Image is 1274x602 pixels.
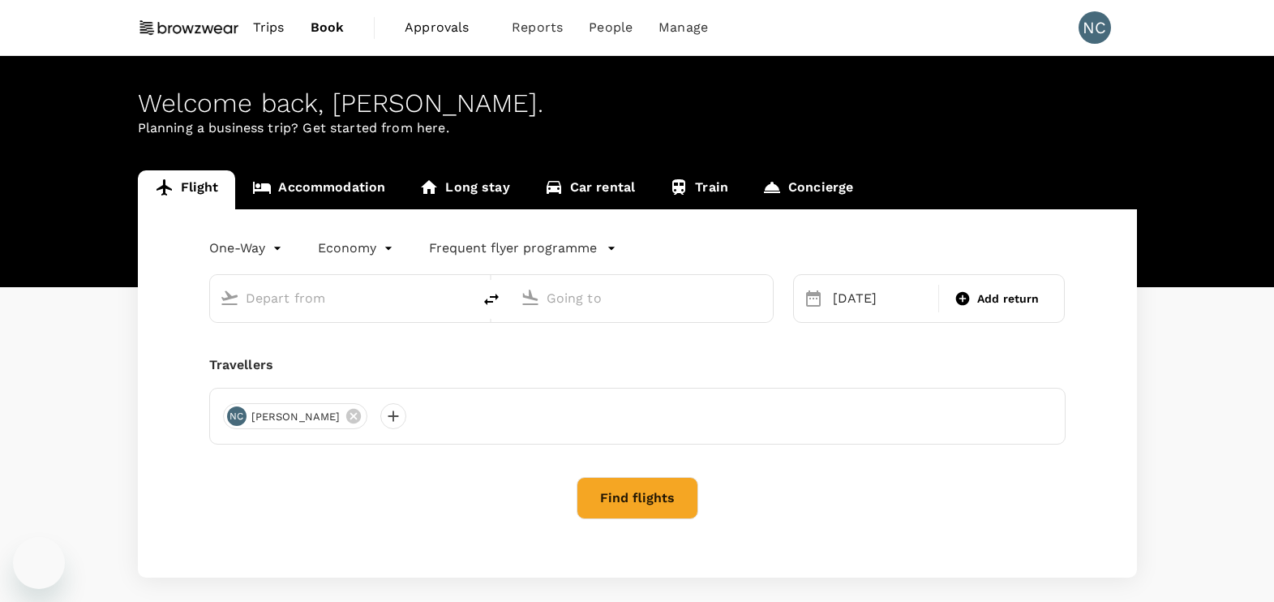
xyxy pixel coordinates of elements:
[547,286,739,311] input: Going to
[405,18,486,37] span: Approvals
[235,170,402,209] a: Accommodation
[761,296,765,299] button: Open
[138,88,1137,118] div: Welcome back , [PERSON_NAME] .
[745,170,870,209] a: Concierge
[402,170,526,209] a: Long stay
[826,282,935,315] div: [DATE]
[461,296,464,299] button: Open
[253,18,285,37] span: Trips
[138,170,236,209] a: Flight
[242,409,350,425] span: [PERSON_NAME]
[246,286,438,311] input: Depart from
[429,239,616,258] button: Frequent flyer programme
[577,477,698,519] button: Find flights
[1079,11,1111,44] div: NC
[429,239,597,258] p: Frequent flyer programme
[527,170,653,209] a: Car rental
[209,355,1066,375] div: Travellers
[13,537,65,589] iframe: Button to launch messaging window
[318,235,397,261] div: Economy
[209,235,285,261] div: One-Way
[977,290,1040,307] span: Add return
[589,18,633,37] span: People
[138,118,1137,138] p: Planning a business trip? Get started from here.
[512,18,563,37] span: Reports
[138,10,240,45] img: Browzwear Solutions Pte Ltd
[311,18,345,37] span: Book
[223,403,368,429] div: NC[PERSON_NAME]
[227,406,247,426] div: NC
[472,280,511,319] button: delete
[658,18,708,37] span: Manage
[652,170,745,209] a: Train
